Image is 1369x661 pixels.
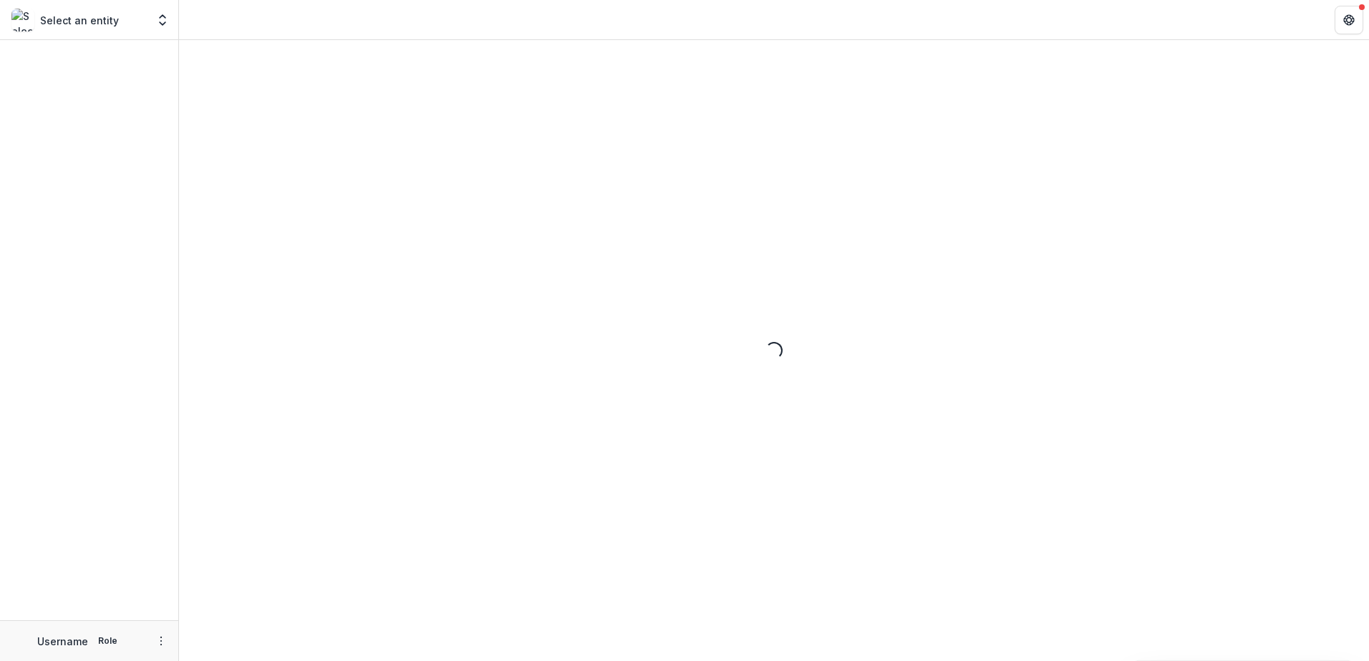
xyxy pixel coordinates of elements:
button: Open entity switcher [153,6,173,34]
p: Select an entity [40,13,119,28]
p: Username [37,634,88,649]
button: Get Help [1335,6,1363,34]
button: More [153,632,170,650]
img: Select an entity [11,9,34,31]
p: Role [94,635,122,647]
